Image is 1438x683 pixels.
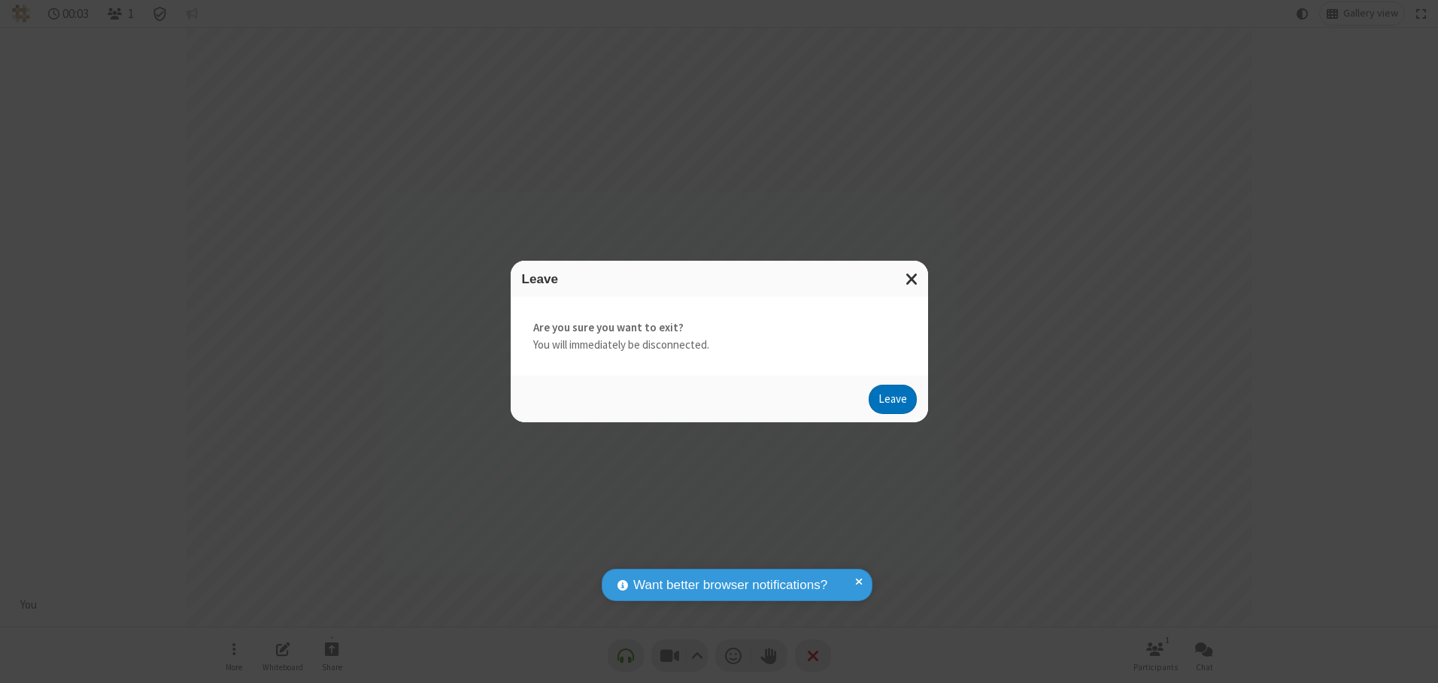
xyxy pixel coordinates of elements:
span: Want better browser notifications? [633,576,827,595]
button: Close modal [896,261,928,298]
button: Leave [869,385,917,415]
strong: Are you sure you want to exit? [533,319,906,337]
h3: Leave [522,272,917,286]
div: You will immediately be disconnected. [511,297,928,376]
